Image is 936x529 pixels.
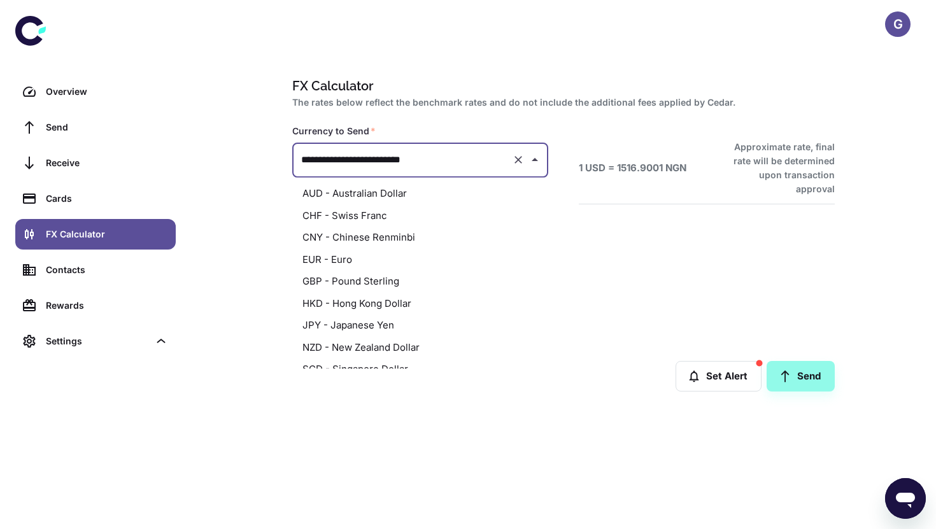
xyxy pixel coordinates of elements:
[292,183,548,205] li: AUD - Australian Dollar
[885,478,926,519] iframe: Button to launch messaging window
[46,120,168,134] div: Send
[15,183,176,214] a: Cards
[292,336,548,358] li: NZD - New Zealand Dollar
[15,219,176,250] a: FX Calculator
[292,248,548,271] li: EUR - Euro
[15,112,176,143] a: Send
[509,151,527,169] button: Clear
[526,151,544,169] button: Close
[292,271,548,293] li: GBP - Pound Sterling
[46,156,168,170] div: Receive
[676,361,762,391] button: Set Alert
[46,299,168,313] div: Rewards
[885,11,911,37] button: G
[15,76,176,107] a: Overview
[720,140,835,196] h6: Approximate rate, final rate will be determined upon transaction approval
[579,161,686,176] h6: 1 USD = 1516.9001 NGN
[46,192,168,206] div: Cards
[292,292,548,314] li: HKD - Hong Kong Dollar
[15,290,176,321] a: Rewards
[15,255,176,285] a: Contacts
[292,358,548,381] li: SGD - Singapore Dollar
[46,334,149,348] div: Settings
[292,76,830,95] h1: FX Calculator
[46,263,168,277] div: Contacts
[292,204,548,227] li: CHF - Swiss Franc
[46,85,168,99] div: Overview
[15,148,176,178] a: Receive
[292,314,548,337] li: JPY - Japanese Yen
[46,227,168,241] div: FX Calculator
[15,326,176,356] div: Settings
[767,361,835,391] a: Send
[292,125,376,138] label: Currency to Send
[292,227,548,249] li: CNY - Chinese Renminbi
